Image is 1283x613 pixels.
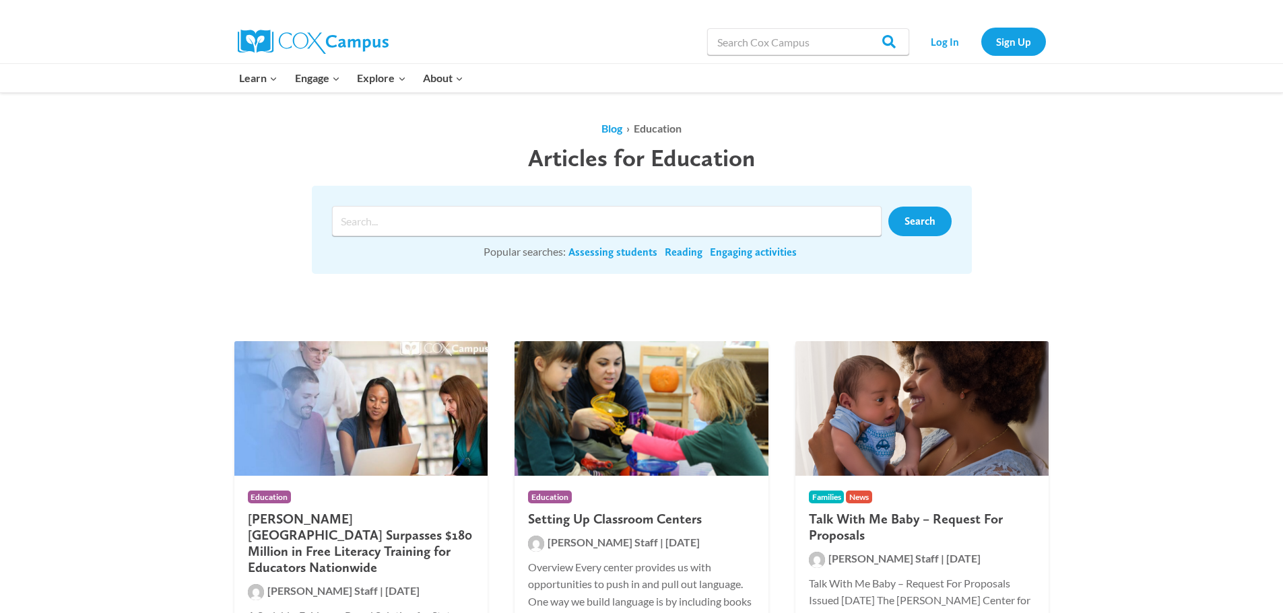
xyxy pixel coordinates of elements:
[665,536,700,548] span: [DATE]
[809,491,845,503] span: Families
[528,491,572,503] span: Education
[238,30,389,54] img: Cox Campus
[660,536,663,548] span: |
[665,245,702,260] a: Reading
[312,120,972,137] ol: ›
[916,28,975,55] a: Log In
[248,511,475,575] h2: [PERSON_NAME][GEOGRAPHIC_DATA] Surpasses $180 Million in Free Literacy Training for Educators Nat...
[941,552,944,565] span: |
[710,245,797,260] a: Engaging activities
[332,206,888,236] form: Search form
[528,511,755,527] h2: Setting Up Classroom Centers
[231,64,472,92] nav: Primary Navigation
[267,584,378,597] span: [PERSON_NAME] Staff
[423,69,463,87] span: About
[528,143,755,172] span: Articles for Education
[601,122,622,135] a: Blog
[809,511,1036,543] h2: Talk With Me Baby – Request For Proposals
[707,28,909,55] input: Search Cox Campus
[248,491,292,503] span: Education
[357,69,405,87] span: Explore
[484,245,566,258] span: Popular searches:
[634,122,682,135] span: Education
[904,215,935,227] span: Search
[295,69,340,87] span: Engage
[332,206,882,236] input: Search input
[548,536,658,548] span: [PERSON_NAME] Staff
[916,28,1046,55] nav: Secondary Navigation
[380,584,383,597] span: |
[385,584,420,597] span: [DATE]
[946,552,981,565] span: [DATE]
[981,28,1046,55] a: Sign Up
[239,69,277,87] span: Learn
[846,491,872,503] span: News
[828,552,939,565] span: [PERSON_NAME] Staff
[568,245,657,260] a: Assessing students
[888,207,952,236] a: Search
